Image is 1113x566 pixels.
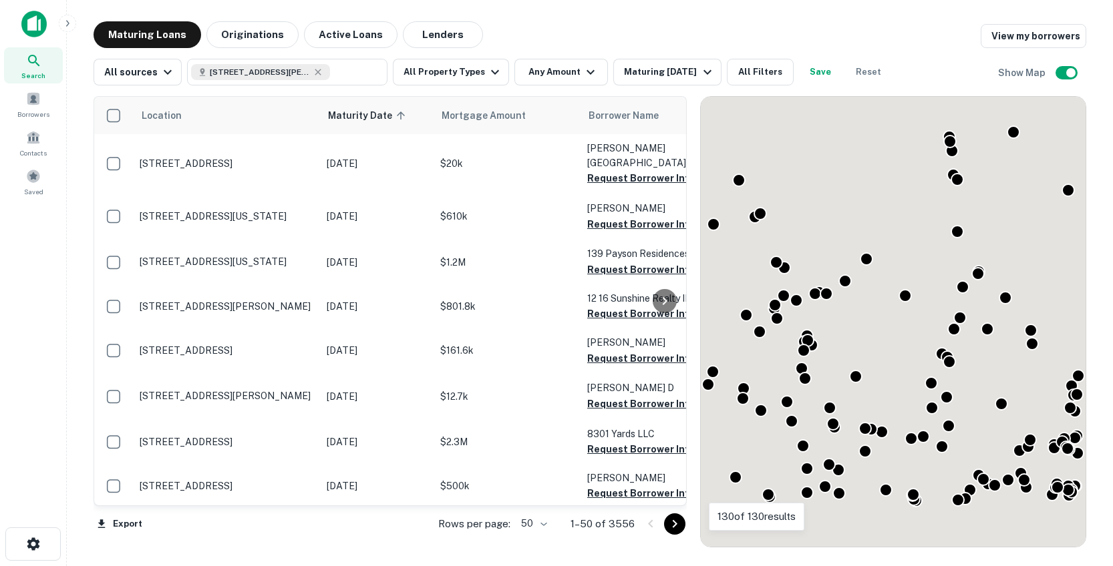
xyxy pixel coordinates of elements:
[516,514,549,533] div: 50
[587,291,721,306] p: 12 16 Sunshine Realty INC
[587,350,695,366] button: Request Borrower Info
[327,299,427,314] p: [DATE]
[140,344,313,356] p: [STREET_ADDRESS]
[140,158,313,170] p: [STREET_ADDRESS]
[327,209,427,224] p: [DATE]
[20,148,47,158] span: Contacts
[438,516,510,532] p: Rows per page:
[140,256,313,268] p: [STREET_ADDRESS][US_STATE]
[434,97,581,134] th: Mortgage Amount
[327,156,427,171] p: [DATE]
[587,427,721,441] p: 8301 Yards LLC
[587,335,721,350] p: [PERSON_NAME]
[589,107,659,123] span: Borrower Name
[998,65,1048,80] h6: Show Map
[21,70,45,81] span: Search
[24,186,43,197] span: Saved
[440,343,574,358] p: $161.6k
[587,170,695,186] button: Request Borrower Info
[320,97,434,134] th: Maturity Date
[613,59,721,85] button: Maturing [DATE]
[327,389,427,404] p: [DATE]
[442,107,543,123] span: Mortgage Amount
[141,107,182,123] span: Location
[847,59,890,85] button: Reset
[210,66,310,78] span: [STREET_ADDRESS][PERSON_NAME]
[4,86,63,122] a: Borrowers
[4,47,63,83] a: Search
[587,246,721,261] p: 139 Payson Residences LLC
[140,300,313,312] p: [STREET_ADDRESS][PERSON_NAME]
[587,380,721,395] p: [PERSON_NAME] D
[327,435,427,449] p: [DATE]
[440,389,574,404] p: $12.7k
[327,255,427,270] p: [DATE]
[393,59,509,85] button: All Property Types
[403,21,483,48] button: Lenders
[94,514,146,534] button: Export
[701,97,1086,547] div: 0 0
[587,441,695,457] button: Request Borrower Info
[206,21,299,48] button: Originations
[727,59,794,85] button: All Filters
[587,485,695,501] button: Request Borrower Info
[571,516,635,532] p: 1–50 of 3556
[140,210,313,222] p: [STREET_ADDRESS][US_STATE]
[1046,459,1113,523] iframe: Chat Widget
[21,11,47,37] img: capitalize-icon.png
[587,141,721,170] p: [PERSON_NAME][GEOGRAPHIC_DATA]
[587,216,695,232] button: Request Borrower Info
[140,480,313,492] p: [STREET_ADDRESS]
[440,479,574,493] p: $500k
[587,201,721,216] p: [PERSON_NAME]
[587,471,721,485] p: [PERSON_NAME]
[4,164,63,200] a: Saved
[94,21,201,48] button: Maturing Loans
[140,436,313,448] p: [STREET_ADDRESS]
[327,479,427,493] p: [DATE]
[133,97,320,134] th: Location
[624,64,715,80] div: Maturing [DATE]
[440,255,574,270] p: $1.2M
[587,306,695,322] button: Request Borrower Info
[799,59,842,85] button: Save your search to get updates of matches that match your search criteria.
[440,299,574,314] p: $801.8k
[587,262,695,278] button: Request Borrower Info
[440,435,574,449] p: $2.3M
[17,109,49,119] span: Borrowers
[587,396,695,412] button: Request Borrower Info
[664,513,685,535] button: Go to next page
[981,24,1086,48] a: View my borrowers
[581,97,728,134] th: Borrower Name
[304,21,397,48] button: Active Loans
[718,509,796,525] p: 130 of 130 results
[104,64,176,80] div: All sources
[328,107,410,123] span: Maturity Date
[4,125,63,161] a: Contacts
[514,59,608,85] button: Any Amount
[94,59,182,85] button: All sources
[440,156,574,171] p: $20k
[140,390,313,402] p: [STREET_ADDRESS][PERSON_NAME]
[327,343,427,358] p: [DATE]
[440,209,574,224] p: $610k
